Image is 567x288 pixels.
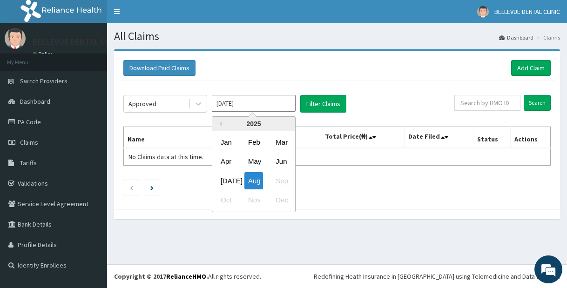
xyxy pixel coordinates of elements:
th: Name [124,127,231,148]
div: Choose August 2025 [244,172,263,189]
span: Tariffs [20,159,37,167]
div: month 2025-08 [212,133,295,210]
li: Claims [534,33,560,41]
footer: All rights reserved. [107,264,567,288]
input: Search [524,95,551,111]
button: Filter Claims [300,95,346,113]
button: Previous Year [217,121,222,126]
div: Choose July 2025 [217,172,236,189]
a: Next page [150,183,154,192]
span: Claims [20,138,38,147]
div: Choose April 2025 [217,153,236,170]
th: Actions [510,127,550,148]
input: Search by HMO ID [454,95,520,111]
th: Date Filed [404,127,473,148]
th: Total Price(₦) [321,127,405,148]
div: Choose January 2025 [217,134,236,151]
div: Choose February 2025 [244,134,263,151]
a: RelianceHMO [166,272,206,281]
a: Dashboard [499,33,533,41]
strong: Copyright © 2017 . [114,272,208,281]
span: Dashboard [20,97,50,106]
button: Download Paid Claims [123,60,196,76]
a: Previous page [129,183,134,192]
div: Approved [128,99,156,108]
p: BELLEVUE DENTAL CLINIC [33,38,124,46]
a: Add Claim [511,60,551,76]
a: Online [33,51,55,57]
div: Choose June 2025 [272,153,290,170]
h1: All Claims [114,30,560,42]
div: Choose May 2025 [244,153,263,170]
img: User Image [477,6,489,18]
div: Redefining Heath Insurance in [GEOGRAPHIC_DATA] using Telemedicine and Data Science! [314,272,560,281]
div: Choose March 2025 [272,134,290,151]
div: 2025 [212,117,295,131]
span: Switch Providers [20,77,67,85]
span: BELLEVUE DENTAL CLINIC [494,7,560,16]
img: User Image [5,28,26,49]
span: No Claims data at this time. [128,153,203,161]
input: Select Month and Year [212,95,296,112]
th: Status [473,127,510,148]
